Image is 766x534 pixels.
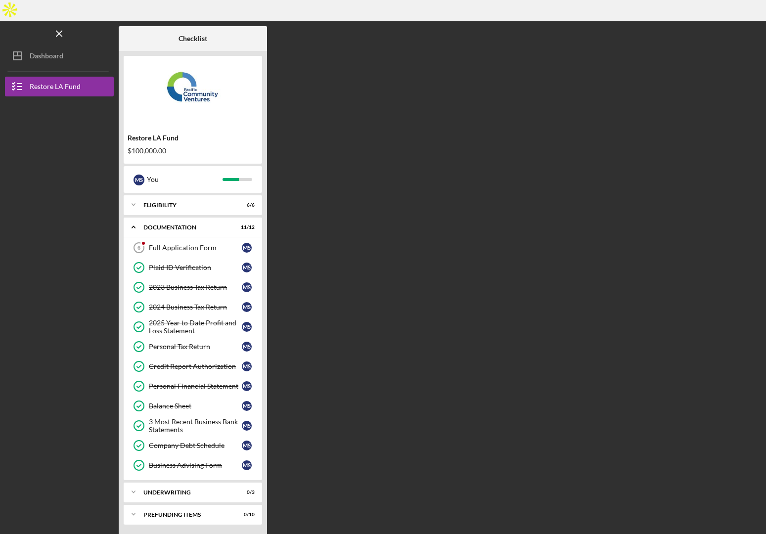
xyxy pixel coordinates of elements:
[147,171,223,188] div: You
[129,436,257,455] a: Company Debt ScheduleMS
[129,455,257,475] a: Business Advising FormMS
[237,202,255,208] div: 6 / 6
[242,282,252,292] div: M S
[242,401,252,411] div: M S
[129,337,257,356] a: Personal Tax ReturnMS
[143,512,230,518] div: Prefunding Items
[242,342,252,352] div: M S
[134,175,144,185] div: M S
[129,396,257,416] a: Balance SheetMS
[179,35,207,43] b: Checklist
[128,147,258,155] div: $100,000.00
[129,277,257,297] a: 2023 Business Tax ReturnMS
[242,460,252,470] div: M S
[242,302,252,312] div: M S
[137,245,140,251] tspan: 6
[149,461,242,469] div: Business Advising Form
[30,77,81,99] div: Restore LA Fund
[30,46,63,68] div: Dashboard
[237,512,255,518] div: 0 / 10
[5,77,114,96] button: Restore LA Fund
[129,376,257,396] a: Personal Financial StatementMS
[128,134,258,142] div: Restore LA Fund
[149,319,242,335] div: 2025 Year to Date Profit and Loss Statement
[149,418,242,434] div: 3 Most Recent Business Bank Statements
[149,402,242,410] div: Balance Sheet
[149,382,242,390] div: Personal Financial Statement
[242,243,252,253] div: M S
[237,489,255,495] div: 0 / 3
[129,258,257,277] a: Plaid ID VerificationMS
[149,442,242,449] div: Company Debt Schedule
[242,381,252,391] div: M S
[242,263,252,272] div: M S
[149,264,242,271] div: Plaid ID Verification
[237,224,255,230] div: 11 / 12
[5,46,114,66] button: Dashboard
[149,283,242,291] div: 2023 Business Tax Return
[124,61,262,120] img: Product logo
[143,202,230,208] div: Eligibility
[129,297,257,317] a: 2024 Business Tax ReturnMS
[149,343,242,351] div: Personal Tax Return
[129,317,257,337] a: 2025 Year to Date Profit and Loss StatementMS
[149,303,242,311] div: 2024 Business Tax Return
[242,361,252,371] div: M S
[129,238,257,258] a: 6Full Application FormMS
[129,416,257,436] a: 3 Most Recent Business Bank StatementsMS
[143,224,230,230] div: Documentation
[129,356,257,376] a: Credit Report AuthorizationMS
[143,489,230,495] div: Underwriting
[242,441,252,450] div: M S
[149,244,242,252] div: Full Application Form
[242,421,252,431] div: M S
[242,322,252,332] div: M S
[149,362,242,370] div: Credit Report Authorization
